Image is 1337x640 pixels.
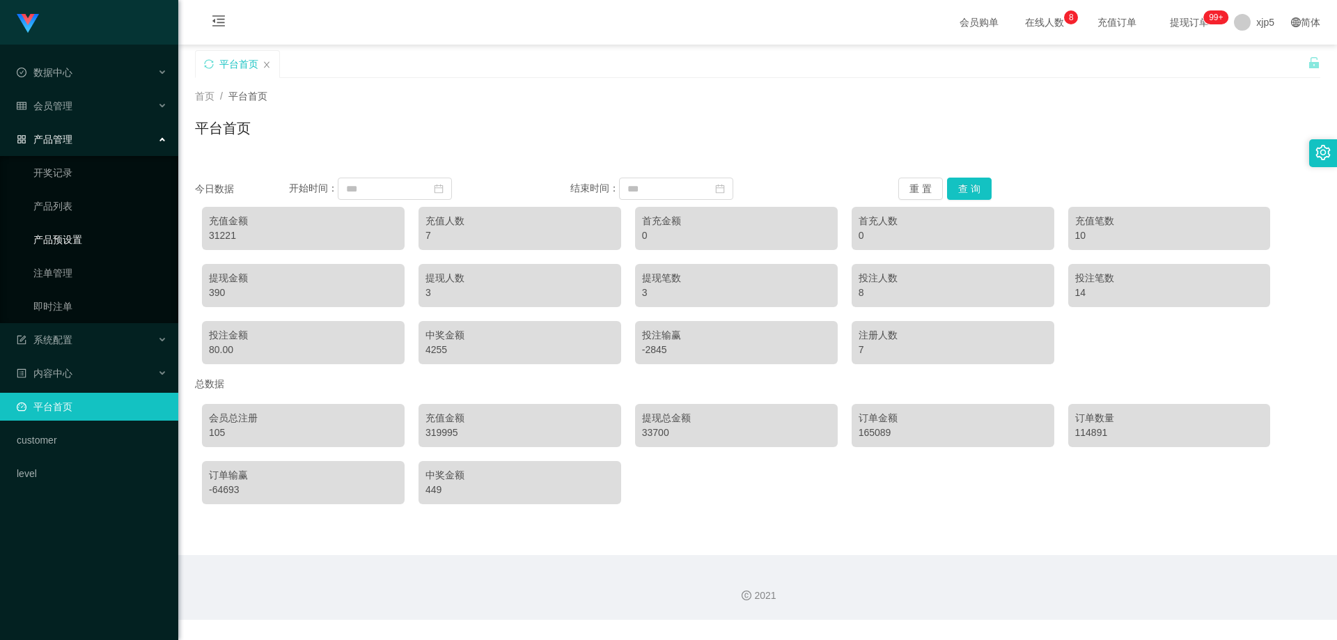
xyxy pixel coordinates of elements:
[642,343,831,357] div: -2845
[1090,17,1143,27] span: 充值订单
[425,286,614,300] div: 3
[263,61,271,69] i: 图标: close
[33,192,167,220] a: 产品列表
[195,182,289,196] div: 今日数据
[195,1,242,45] i: 图标: menu-fold
[17,335,26,345] i: 图标: form
[17,334,72,345] span: 系统配置
[17,460,167,487] a: level
[1203,10,1228,24] sup: 225
[1075,214,1264,228] div: 充值笔数
[1075,286,1264,300] div: 14
[642,271,831,286] div: 提现笔数
[209,343,398,357] div: 80.00
[742,591,751,600] i: 图标: copyright
[17,67,72,78] span: 数据中心
[642,286,831,300] div: 3
[859,328,1047,343] div: 注册人数
[859,343,1047,357] div: 7
[17,134,26,144] i: 图标: appstore-o
[947,178,992,200] button: 查 询
[17,101,26,111] i: 图标: table
[204,59,214,69] i: 图标: sync
[715,184,725,194] i: 图标: calendar
[209,228,398,243] div: 31221
[228,91,267,102] span: 平台首页
[859,286,1047,300] div: 8
[195,371,1320,397] div: 总数据
[1018,17,1071,27] span: 在线人数
[17,368,72,379] span: 内容中心
[642,214,831,228] div: 首充金额
[859,214,1047,228] div: 首充人数
[425,343,614,357] div: 4255
[209,426,398,440] div: 105
[289,182,338,194] span: 开始时间：
[1075,271,1264,286] div: 投注笔数
[425,271,614,286] div: 提现人数
[33,159,167,187] a: 开奖记录
[425,228,614,243] div: 7
[1291,17,1301,27] i: 图标: global
[1069,10,1074,24] p: 8
[642,426,831,440] div: 33700
[209,468,398,483] div: 订单输赢
[434,184,444,194] i: 图标: calendar
[1075,426,1264,440] div: 114891
[425,411,614,426] div: 充值金额
[1308,56,1320,69] i: 图标: unlock
[859,426,1047,440] div: 165089
[17,100,72,111] span: 会员管理
[642,328,831,343] div: 投注输赢
[209,214,398,228] div: 充值金额
[195,118,251,139] h1: 平台首页
[1075,411,1264,426] div: 订单数量
[17,368,26,378] i: 图标: profile
[1075,228,1264,243] div: 10
[209,411,398,426] div: 会员总注册
[33,259,167,287] a: 注单管理
[425,483,614,497] div: 449
[195,91,214,102] span: 首页
[859,228,1047,243] div: 0
[859,411,1047,426] div: 订单金额
[33,292,167,320] a: 即时注单
[425,214,614,228] div: 充值人数
[220,91,223,102] span: /
[1064,10,1078,24] sup: 8
[189,588,1326,603] div: 2021
[17,14,39,33] img: logo.9652507e.png
[642,411,831,426] div: 提现总金额
[33,226,167,253] a: 产品预设置
[859,271,1047,286] div: 投注人数
[898,178,943,200] button: 重 置
[570,182,619,194] span: 结束时间：
[209,483,398,497] div: -64693
[17,134,72,145] span: 产品管理
[1315,145,1331,160] i: 图标: setting
[219,51,258,77] div: 平台首页
[425,468,614,483] div: 中奖金额
[425,426,614,440] div: 319995
[209,271,398,286] div: 提现金额
[209,328,398,343] div: 投注金额
[209,286,398,300] div: 390
[642,228,831,243] div: 0
[17,68,26,77] i: 图标: check-circle-o
[425,328,614,343] div: 中奖金额
[17,426,167,454] a: customer
[17,393,167,421] a: 图标: dashboard平台首页
[1163,17,1216,27] span: 提现订单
